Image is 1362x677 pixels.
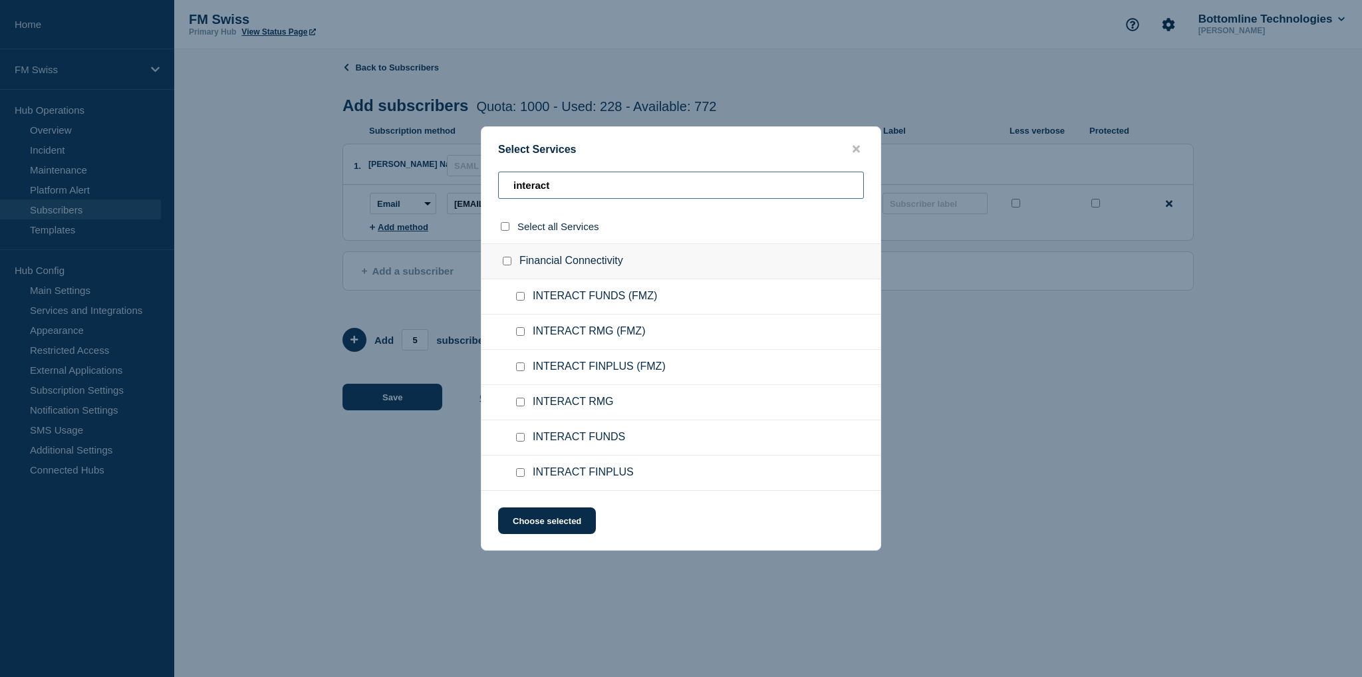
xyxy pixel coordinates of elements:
[501,222,509,231] input: select all checkbox
[498,172,864,199] input: Search
[849,143,864,156] button: close button
[516,362,525,371] input: INTERACT FINPLUS (FMZ) checkbox
[533,431,625,444] span: INTERACT FUNDS
[498,507,596,534] button: Choose selected
[516,468,525,477] input: INTERACT FINPLUS checkbox
[533,360,666,374] span: INTERACT FINPLUS (FMZ)
[516,327,525,336] input: INTERACT RMG (FMZ) checkbox
[517,221,599,232] span: Select all Services
[481,143,881,156] div: Select Services
[533,466,634,479] span: INTERACT FINPLUS
[533,325,645,338] span: INTERACT RMG (FMZ)
[516,433,525,442] input: INTERACT FUNDS checkbox
[533,290,657,303] span: INTERACT FUNDS (FMZ)
[516,292,525,301] input: INTERACT FUNDS (FMZ) checkbox
[481,243,881,279] div: Financial Connectivity
[516,398,525,406] input: INTERACT RMG checkbox
[503,257,511,265] input: Financial Connectivity checkbox
[533,396,613,409] span: INTERACT RMG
